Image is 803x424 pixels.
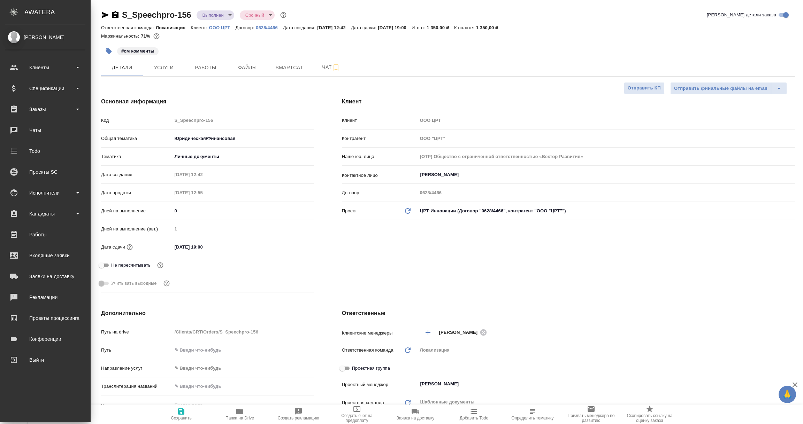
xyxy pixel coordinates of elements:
[121,48,154,55] p: #см комменты
[172,345,314,355] input: ✎ Введи что-нибудь
[209,24,236,30] a: OOO ЦРТ
[101,244,125,251] p: Дата сдачи
[5,62,85,73] div: Клиенты
[172,381,314,391] input: ✎ Введи что-нибудь
[342,347,393,354] p: Ответственная команда
[439,329,482,336] span: [PERSON_NAME]
[342,207,357,214] p: Проект
[2,351,89,369] a: Выйти
[412,25,427,30] p: Итого:
[342,117,418,124] p: Клиент
[225,416,254,421] span: Папка на Drive
[172,133,314,144] div: Юридическая/Финансовая
[172,188,233,198] input: Пустое поле
[378,25,412,30] p: [DATE] 19:00
[2,121,89,139] a: Чаты
[147,63,181,72] span: Услуги
[101,97,314,106] h4: Основная информация
[5,33,85,41] div: [PERSON_NAME]
[200,12,225,18] button: Выполнен
[342,381,418,388] p: Проектный менеджер
[243,12,266,18] button: Срочный
[670,82,787,95] div: split button
[175,365,306,372] div: ✎ Введи что-нибудь
[5,292,85,303] div: Рекламации
[342,399,384,406] p: Проектная команда
[342,330,418,337] p: Клиентские менеджеры
[427,25,454,30] p: 1 350,00 ₽
[332,63,340,72] svg: Подписаться
[351,25,378,30] p: Дата сдачи:
[5,209,85,219] div: Кандидаты
[2,226,89,243] a: Работы
[620,405,679,424] button: Скопировать ссылку на оценку заказа
[209,25,236,30] p: OOO ЦРТ
[420,324,436,341] button: Добавить менеджера
[111,11,120,19] button: Скопировать ссылку
[101,402,172,409] p: Комментарии клиента
[172,170,233,180] input: Пустое поле
[5,104,85,115] div: Заказы
[5,125,85,135] div: Чаты
[628,84,661,92] span: Отправить КП
[2,289,89,306] a: Рекламации
[342,172,418,179] p: Контактное лицо
[101,25,156,30] p: Ответственная команда:
[240,10,275,20] div: Выполнен
[197,10,234,20] div: Выполнен
[172,327,314,337] input: Пустое поле
[791,332,793,333] button: Open
[189,63,222,72] span: Работы
[152,405,211,424] button: Сохранить
[342,135,418,142] p: Контрагент
[5,83,85,94] div: Спецификации
[674,85,767,93] span: Отправить финальные файлы на email
[101,347,172,354] p: Путь
[352,365,390,372] span: Проектная группа
[172,362,314,374] div: ✎ Введи что-нибудь
[5,167,85,177] div: Проекты SC
[625,413,675,423] span: Скопировать ссылку на оценку заказа
[342,97,795,106] h4: Клиент
[2,330,89,348] a: Конференции
[5,313,85,323] div: Проекты процессинга
[342,153,418,160] p: Наше юр. лицо
[172,151,314,163] div: Личные документы
[101,329,172,336] p: Путь на drive
[5,271,85,282] div: Заявки на доставку
[5,146,85,156] div: Todo
[314,63,348,72] span: Чат
[562,405,620,424] button: Призвать менеджера по развитию
[273,63,306,72] span: Smartcat
[5,334,85,344] div: Конференции
[460,416,488,421] span: Добавить Todo
[101,207,172,214] p: Дней на выполнение
[141,33,152,39] p: 71%
[445,405,503,424] button: Добавить Todo
[566,413,616,423] span: Призвать менеджера по развитию
[256,25,283,30] p: 0628/4466
[2,142,89,160] a: Todo
[418,188,795,198] input: Пустое поле
[269,405,328,424] button: Создать рекламацию
[2,309,89,327] a: Проекты процессинга
[24,5,91,19] div: AWATERA
[317,25,351,30] p: [DATE] 12:42
[101,226,172,233] p: Дней на выполнение (авт.)
[162,279,171,288] button: Выбери, если сб и вс нужно считать рабочими днями для выполнения заказа.
[152,32,161,41] button: 330.11 RUB;
[172,206,314,216] input: ✎ Введи что-нибудь
[125,243,134,252] button: Если добавить услуги и заполнить их объемом, то дата рассчитается автоматически
[122,10,191,19] a: S_Speechpro-156
[503,405,562,424] button: Определить тематику
[101,33,141,39] p: Маржинальность:
[418,133,795,143] input: Пустое поле
[101,309,314,317] h4: Дополнительно
[101,44,116,59] button: Добавить тэг
[111,280,157,287] span: Учитывать выходные
[172,242,233,252] input: ✎ Введи что-нибудь
[101,365,172,372] p: Направление услуг
[172,224,314,234] input: Пустое поле
[278,416,319,421] span: Создать рекламацию
[624,82,665,94] button: Отправить КП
